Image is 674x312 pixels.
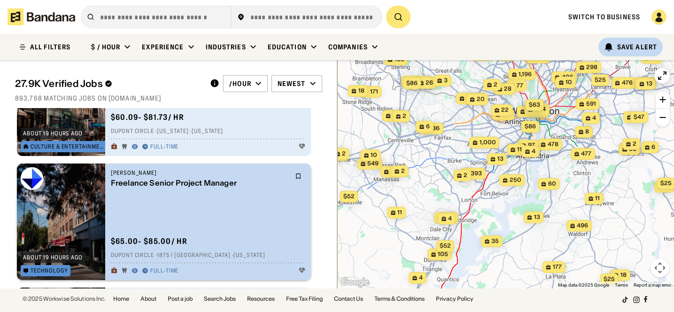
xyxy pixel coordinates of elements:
[419,274,423,282] span: 4
[436,296,473,302] a: Privacy Policy
[501,106,509,114] span: 22
[113,296,129,302] a: Home
[111,128,305,135] div: Dupont Circle · [US_STATE] · [US_STATE]
[23,255,83,260] div: about 19 hours ago
[471,170,482,178] span: 393
[529,101,540,108] span: $63
[426,123,430,131] span: 6
[581,150,591,158] span: 477
[111,252,305,259] div: Dupont Circle · 1875 I [GEOGRAPHIC_DATA] · [US_STATE]
[371,151,377,159] span: 10
[247,296,275,302] a: Resources
[553,263,562,271] span: 177
[8,8,75,25] img: Bandana logotype
[634,282,671,288] a: Report a map error
[403,112,406,120] span: 2
[15,94,322,102] div: 893,768 matching jobs on [DOMAIN_NAME]
[204,296,236,302] a: Search Jobs
[401,167,405,175] span: 2
[464,172,467,179] span: 2
[646,80,652,88] span: 13
[286,296,323,302] a: Free Tax Filing
[367,160,379,168] span: 549
[111,169,289,177] div: [PERSON_NAME]
[651,258,669,277] button: Map camera controls
[622,79,633,87] span: 476
[586,63,597,71] span: 298
[617,43,657,51] div: Save Alert
[595,76,606,83] span: $25
[477,95,485,103] span: 20
[140,296,156,302] a: About
[30,44,70,50] div: ALL FILTERS
[528,141,535,149] span: 97
[634,113,644,120] span: $47
[448,215,452,223] span: 4
[150,267,179,275] div: Full-time
[577,222,588,230] span: 496
[91,43,120,51] div: $ / hour
[111,236,187,246] div: $ 65.00 - $85.00 / hr
[525,123,536,130] span: $86
[586,100,596,108] span: 591
[268,43,307,51] div: Education
[558,282,609,288] span: Map data ©2025 Google
[504,85,511,93] span: 28
[21,167,43,190] img: Edelman logo
[651,143,655,151] span: 6
[444,77,448,85] span: 3
[633,140,636,148] span: 2
[31,144,107,149] div: Culture & Entertainment
[343,193,355,200] span: $52
[342,150,346,158] span: 2
[615,282,628,288] a: Terms (opens in new tab)
[111,112,184,122] div: $ 60.09 - $81.73 / hr
[604,275,615,282] span: $25
[150,143,179,151] div: Full-time
[548,180,556,188] span: 60
[278,79,306,88] div: Newest
[370,88,378,96] span: 171
[440,242,451,249] span: $52
[23,296,106,302] div: © 2025 Workwise Solutions Inc.
[532,148,535,156] span: 4
[328,43,368,51] div: Companies
[428,125,440,133] span: 586
[229,79,251,88] div: /hour
[491,237,499,245] span: 35
[426,79,433,87] span: 26
[519,70,532,78] span: 1,196
[480,139,496,147] span: 1,000
[358,87,364,95] span: 18
[620,271,627,279] span: 18
[168,296,193,302] a: Post a job
[517,82,523,90] span: 77
[374,296,425,302] a: Terms & Conditions
[23,131,83,136] div: about 19 hours ago
[15,108,322,289] div: grid
[585,128,589,136] span: 8
[548,140,558,148] span: 478
[568,13,640,21] a: Switch to Business
[406,79,418,86] span: $86
[15,78,202,89] div: 27.9K Verified Jobs
[660,179,672,187] span: $25
[206,43,246,51] div: Industries
[111,179,289,187] div: Freelance Senior Project Manager
[340,276,371,289] img: Google
[397,209,402,217] span: 11
[595,195,600,203] span: 11
[31,268,68,273] div: Technology
[438,250,448,258] span: 105
[494,81,497,89] span: 2
[142,43,184,51] div: Experience
[534,213,540,221] span: 13
[592,114,596,122] span: 4
[517,146,522,154] span: 11
[562,73,573,81] span: 405
[334,296,363,302] a: Contact Us
[510,176,521,184] span: 250
[340,276,371,289] a: Open this area in Google Maps (opens a new window)
[497,155,504,163] span: 13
